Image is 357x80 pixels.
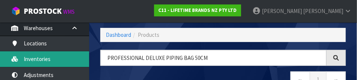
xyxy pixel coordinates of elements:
[303,7,343,15] span: [PERSON_NAME]
[63,8,75,15] small: WMS
[100,50,327,66] input: Search products
[154,4,241,16] a: C11 - LIFETIME BRANDS NZ PTY LTD
[24,6,62,16] span: ProStock
[106,31,131,38] a: Dashboard
[138,31,159,38] span: Products
[11,6,20,16] img: cube-alt.png
[158,7,237,13] strong: C11 - LIFETIME BRANDS NZ PTY LTD
[262,7,302,15] span: [PERSON_NAME]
